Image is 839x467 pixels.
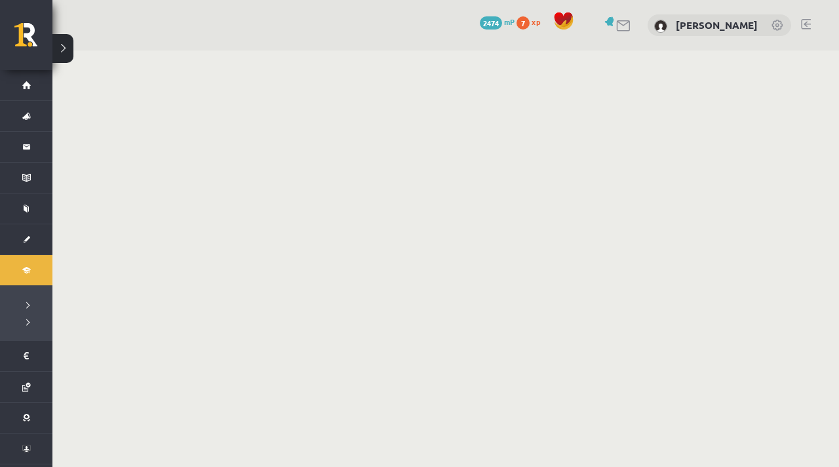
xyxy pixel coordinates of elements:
span: 2474 [480,16,502,30]
a: [PERSON_NAME] [676,18,758,31]
a: 7 xp [517,16,547,27]
img: Džastina Leonoviča - Batņa [654,20,667,33]
a: Rīgas 1. Tālmācības vidusskola [14,23,52,56]
span: 7 [517,16,530,30]
span: xp [532,16,540,27]
a: 2474 mP [480,16,515,27]
span: mP [504,16,515,27]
